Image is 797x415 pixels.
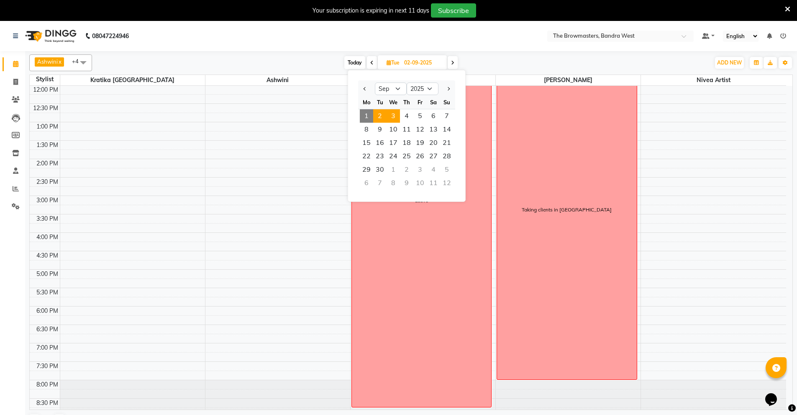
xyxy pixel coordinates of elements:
div: Thursday, October 9, 2025 [400,176,413,190]
input: 2025-09-02 [402,57,443,69]
span: 1 [360,109,373,123]
div: Your subscription is expiring in next 11 days [313,6,429,15]
div: Tuesday, September 30, 2025 [373,163,387,176]
div: 4:30 PM [35,251,60,260]
div: Stylist [30,75,60,84]
span: 4 [400,109,413,123]
div: Monday, September 1, 2025 [360,109,373,123]
select: Select month [375,82,407,95]
div: Friday, September 5, 2025 [413,109,427,123]
span: 21 [440,136,454,150]
iframe: chat widget [762,381,789,407]
div: Sunday, September 7, 2025 [440,109,454,123]
div: 2:30 PM [35,178,60,186]
div: Tuesday, September 2, 2025 [373,109,387,123]
span: +4 [72,58,85,64]
div: Friday, September 12, 2025 [413,123,427,136]
div: 8:30 PM [35,399,60,407]
b: 08047224946 [92,24,129,48]
div: Thursday, September 11, 2025 [400,123,413,136]
div: Monday, September 22, 2025 [360,150,373,163]
div: 12:00 PM [31,85,60,94]
span: 18 [400,136,413,150]
div: 1:30 PM [35,141,60,150]
span: Nivea Artist [641,75,786,85]
div: Friday, September 26, 2025 [413,150,427,163]
button: Previous month [361,82,369,95]
div: 2:00 PM [35,159,60,168]
div: Monday, October 6, 2025 [360,176,373,190]
span: 6 [427,109,440,123]
div: Tuesday, September 16, 2025 [373,136,387,150]
span: 23 [373,150,387,163]
a: x [58,58,62,65]
div: Wednesday, September 3, 2025 [387,109,400,123]
div: Monday, September 15, 2025 [360,136,373,150]
span: 26 [413,150,427,163]
div: Saturday, October 11, 2025 [427,176,440,190]
div: Sunday, September 28, 2025 [440,150,454,163]
div: Wednesday, October 8, 2025 [387,176,400,190]
span: Ashwini [37,58,58,65]
span: Today [344,56,365,69]
div: Fr [413,95,427,109]
span: 28 [440,150,454,163]
span: 27 [427,150,440,163]
span: Kratika [GEOGRAPHIC_DATA] [60,75,205,85]
div: 7:00 PM [35,343,60,352]
img: logo [21,24,79,48]
div: Tuesday, September 9, 2025 [373,123,387,136]
div: Thursday, October 2, 2025 [400,163,413,176]
div: Tuesday, September 23, 2025 [373,150,387,163]
div: 3:00 PM [35,196,60,205]
div: 6:30 PM [35,325,60,334]
span: 2 [373,109,387,123]
div: 6:00 PM [35,307,60,315]
div: Mo [360,95,373,109]
div: Th [400,95,413,109]
span: 17 [387,136,400,150]
span: 5 [413,109,427,123]
div: Saturday, September 20, 2025 [427,136,440,150]
div: Wednesday, September 10, 2025 [387,123,400,136]
div: Su [440,95,454,109]
span: 19 [413,136,427,150]
div: Sunday, October 5, 2025 [440,163,454,176]
div: 7:30 PM [35,362,60,371]
button: Subscribe [431,3,476,18]
button: ADD NEW [715,57,744,69]
div: Sunday, September 21, 2025 [440,136,454,150]
div: 8:00 PM [35,380,60,389]
span: [PERSON_NAME] [496,75,641,85]
div: Wednesday, September 17, 2025 [387,136,400,150]
div: Saturday, September 27, 2025 [427,150,440,163]
div: Saturday, October 4, 2025 [427,163,440,176]
div: Wednesday, September 24, 2025 [387,150,400,163]
span: 22 [360,150,373,163]
div: 12:30 PM [31,104,60,113]
div: Thursday, September 25, 2025 [400,150,413,163]
span: 8 [360,123,373,136]
span: 25 [400,150,413,163]
span: ADD NEW [717,59,742,66]
span: Tue [384,59,402,66]
span: 10 [387,123,400,136]
div: Tu [373,95,387,109]
span: Ashwini [205,75,350,85]
span: 20 [427,136,440,150]
div: 4:00 PM [35,233,60,242]
div: Taking clients in [GEOGRAPHIC_DATA] [522,206,612,214]
div: 1:00 PM [35,122,60,131]
div: 5:00 PM [35,270,60,278]
div: 3:30 PM [35,214,60,223]
span: 12 [413,123,427,136]
div: Sunday, October 12, 2025 [440,176,454,190]
span: 30 [373,163,387,176]
button: Next month [445,82,452,95]
div: Wednesday, October 1, 2025 [387,163,400,176]
div: Sa [427,95,440,109]
div: We [387,95,400,109]
div: Thursday, September 18, 2025 [400,136,413,150]
div: 5:30 PM [35,288,60,297]
div: Monday, September 29, 2025 [360,163,373,176]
